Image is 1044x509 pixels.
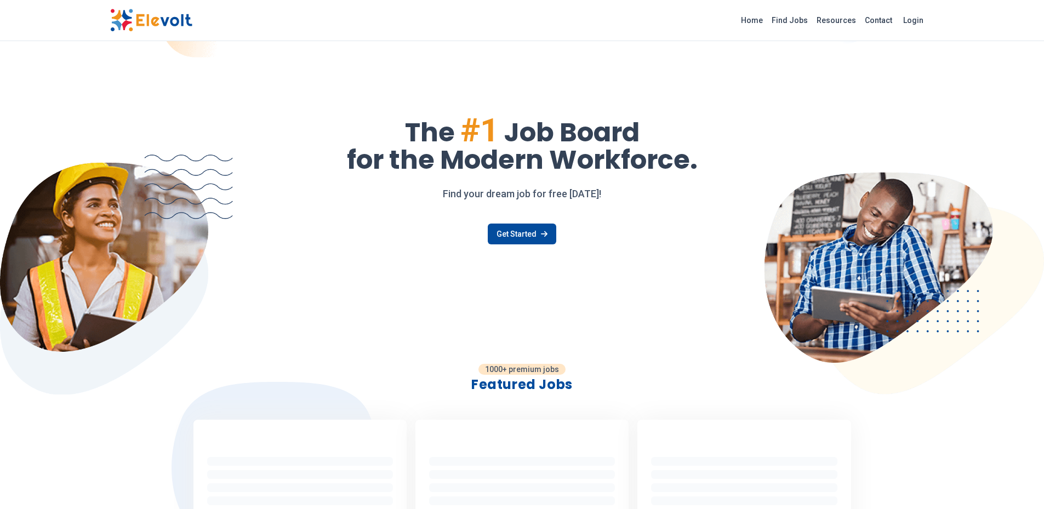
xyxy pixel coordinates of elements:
[488,224,556,244] a: Get Started
[110,186,934,202] p: Find your dream job for free [DATE]!
[812,12,860,29] a: Resources
[767,12,812,29] a: Find Jobs
[460,111,499,150] span: #1
[897,9,930,31] a: Login
[110,114,934,173] h1: The Job Board for the Modern Workforce.
[110,9,192,32] img: Elevolt
[860,12,897,29] a: Contact
[737,12,767,29] a: Home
